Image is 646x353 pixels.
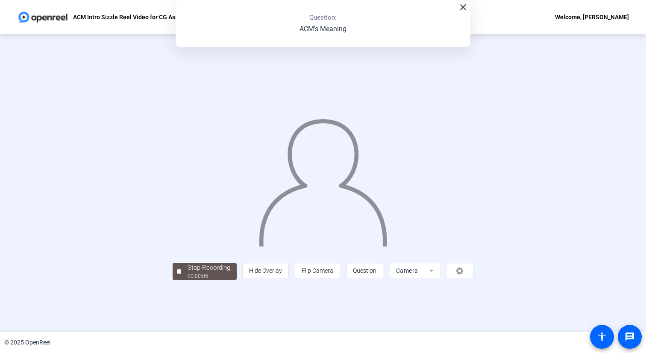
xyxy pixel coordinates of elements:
[353,267,376,274] span: Question
[295,263,340,278] button: Flip Camera
[300,24,346,34] p: ACM's Meaning
[249,267,282,274] span: Hide Overlay
[242,263,289,278] button: Hide Overlay
[188,272,230,280] div: 00:00:05
[73,12,198,22] p: ACM Intro Sizzle Reel Video for CG Associates
[625,332,635,342] mat-icon: message
[188,263,230,273] div: Stop Recording
[4,338,50,347] div: © 2025 OpenReel
[555,12,629,22] div: Welcome, [PERSON_NAME]
[302,267,333,274] span: Flip Camera
[458,2,468,12] mat-icon: close
[17,9,69,26] img: OpenReel logo
[597,332,607,342] mat-icon: accessibility
[346,263,383,278] button: Question
[173,263,237,280] button: Stop Recording00:00:05
[309,13,337,23] p: Question:
[258,111,388,246] img: overlay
